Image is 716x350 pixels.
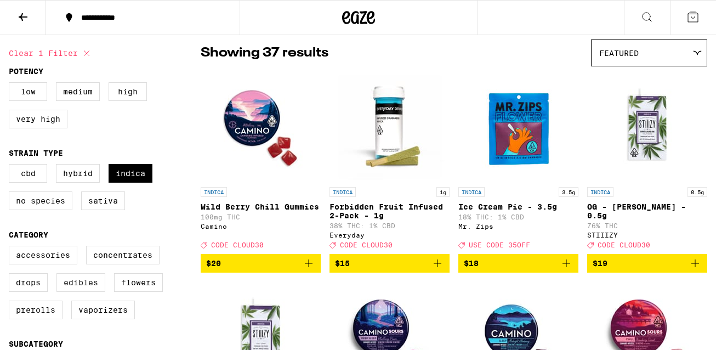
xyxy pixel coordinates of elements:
p: INDICA [201,187,227,197]
legend: Subcategory [9,340,63,348]
label: Edibles [56,273,105,292]
p: Showing 37 results [201,44,328,63]
label: No Species [9,191,72,210]
label: Concentrates [86,246,160,264]
p: 0.5g [687,187,707,197]
a: Open page for Ice Cream Pie - 3.5g from Mr. Zips [458,72,578,254]
span: $20 [206,259,221,268]
p: 100mg THC [201,213,321,221]
span: $19 [593,259,607,268]
button: Add to bag [201,254,321,273]
img: STIIIZY - OG - King Louis XIII - 0.5g [593,72,702,182]
img: Mr. Zips - Ice Cream Pie - 3.5g [464,72,573,182]
label: Sativa [81,191,125,210]
label: Indica [109,164,152,183]
button: Add to bag [458,254,578,273]
button: Add to bag [329,254,450,273]
div: Everyday [329,232,450,239]
img: Camino - Wild Berry Chill Gummies [206,72,316,182]
legend: Category [9,230,48,239]
span: CODE CLOUD30 [211,241,264,249]
p: INDICA [587,187,613,197]
label: Hybrid [56,164,100,183]
span: $18 [464,259,479,268]
span: CODE CLOUD30 [340,241,393,249]
label: Vaporizers [71,301,135,319]
p: Forbidden Fruit Infused 2-Pack - 1g [329,202,450,220]
p: INDICA [329,187,356,197]
button: Add to bag [587,254,707,273]
label: Accessories [9,246,77,264]
legend: Strain Type [9,149,63,157]
span: Hi. Need any help? [7,8,79,16]
label: Prerolls [9,301,62,319]
label: Drops [9,273,48,292]
p: INDICA [458,187,485,197]
p: Ice Cream Pie - 3.5g [458,202,578,211]
p: 18% THC: 1% CBD [458,213,578,221]
span: USE CODE 35OFF [469,241,530,249]
a: Open page for Wild Berry Chill Gummies from Camino [201,72,321,254]
label: CBD [9,164,47,183]
legend: Potency [9,67,43,76]
a: Open page for Forbidden Fruit Infused 2-Pack - 1g from Everyday [329,72,450,254]
label: Flowers [114,273,163,292]
a: Open page for OG - King Louis XIII - 0.5g from STIIIZY [587,72,707,254]
span: Featured [599,49,639,58]
span: CODE CLOUD30 [598,241,650,249]
p: 1g [436,187,450,197]
label: High [109,82,147,101]
span: $15 [335,259,350,268]
p: OG - [PERSON_NAME] - 0.5g [587,202,707,220]
img: Everyday - Forbidden Fruit Infused 2-Pack - 1g [335,72,445,182]
p: 38% THC: 1% CBD [329,222,450,229]
button: Clear 1 filter [9,39,93,67]
p: 76% THC [587,222,707,229]
div: Camino [201,223,321,230]
label: Low [9,82,47,101]
p: Wild Berry Chill Gummies [201,202,321,211]
p: 3.5g [559,187,578,197]
div: STIIIZY [587,232,707,239]
label: Medium [56,82,100,101]
div: Mr. Zips [458,223,578,230]
label: Very High [9,110,67,128]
